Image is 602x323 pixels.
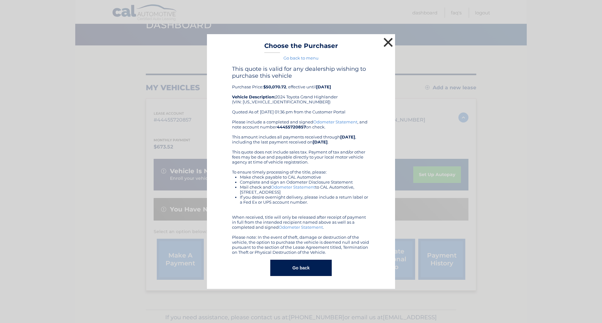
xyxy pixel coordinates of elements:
[240,185,370,195] li: Mail check and to CAL Automotive, [STREET_ADDRESS]
[264,42,338,53] h3: Choose the Purchaser
[232,119,370,255] div: Please include a completed and signed , and note account number on check. This amount includes al...
[271,185,315,190] a: Odometer Statement
[270,260,331,276] button: Go back
[283,55,319,60] a: Go back to menu
[382,36,394,49] button: ×
[279,225,323,230] a: Odometer Statement
[240,195,370,205] li: If you desire overnight delivery, please include a return label or a Fed Ex or UPS account number.
[232,65,370,119] div: Purchase Price: , effective until 2024 Toyota Grand Highlander (VIN: [US_VEHICLE_IDENTIFICATION_N...
[263,84,286,89] b: $50,070.72
[277,124,306,129] b: 44455720857
[316,84,331,89] b: [DATE]
[240,175,370,180] li: Make check payable to CAL Automotive
[313,139,328,144] b: [DATE]
[340,134,355,139] b: [DATE]
[313,119,357,124] a: Odometer Statement
[240,180,370,185] li: Complete and sign an Odometer Disclosure Statement
[232,65,370,79] h4: This quote is valid for any dealership wishing to purchase this vehicle
[232,94,275,99] strong: Vehicle Description:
